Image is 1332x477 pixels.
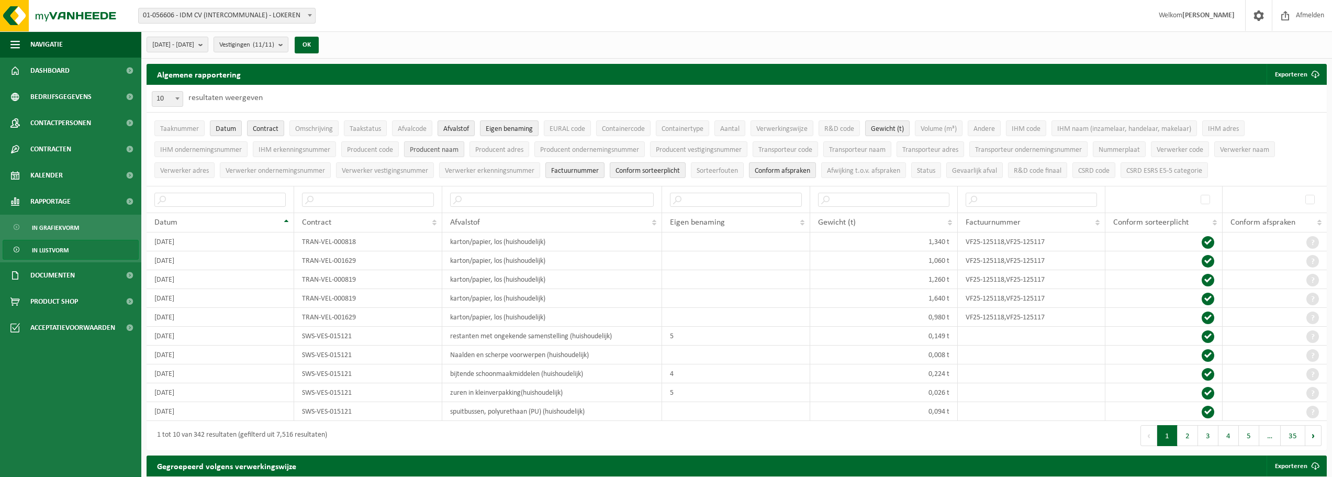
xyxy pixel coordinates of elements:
td: 0,094 t [810,402,958,421]
td: 1,640 t [810,289,958,308]
span: Rapportage [30,188,71,215]
span: Conform sorteerplicht [1113,218,1189,227]
span: Conform sorteerplicht [615,167,680,175]
span: IHM erkenningsnummer [259,146,330,154]
td: [DATE] [147,308,294,327]
span: In lijstvorm [32,240,69,260]
td: 0,008 t [810,346,958,364]
button: 35 [1281,425,1305,446]
span: Contract [302,218,331,227]
button: Transporteur ondernemingsnummerTransporteur ondernemingsnummer : Activate to sort [969,141,1088,157]
td: 1,260 t [810,270,958,289]
td: karton/papier, los (huishoudelijk) [442,251,663,270]
button: Verwerker ondernemingsnummerVerwerker ondernemingsnummer: Activate to sort [220,162,331,178]
span: Andere [973,125,995,133]
span: Verwerker naam [1220,146,1269,154]
td: [DATE] [147,327,294,346]
span: IHM code [1012,125,1040,133]
span: [DATE] - [DATE] [152,37,194,53]
td: [DATE] [147,232,294,251]
span: Afvalcode [398,125,427,133]
h2: Gegroepeerd volgens verwerkingswijze [147,456,307,476]
button: IHM adresIHM adres: Activate to sort [1202,120,1245,136]
td: SWS-VES-015121 [294,327,442,346]
button: ContractContract: Activate to sort [247,120,284,136]
button: IHM naam (inzamelaar, handelaar, makelaar)IHM naam (inzamelaar, handelaar, makelaar): Activate to... [1051,120,1197,136]
button: StatusStatus: Activate to sort [911,162,941,178]
td: zuren in kleinverpakking(huishoudelijk) [442,383,663,402]
label: resultaten weergeven [188,94,263,102]
span: Verwerker adres [160,167,209,175]
td: SWS-VES-015121 [294,383,442,402]
span: Dashboard [30,58,70,84]
button: CSRD ESRS E5-5 categorieCSRD ESRS E5-5 categorie: Activate to sort [1121,162,1208,178]
td: TRAN-VEL-000819 [294,270,442,289]
span: Contactpersonen [30,110,91,136]
span: Transporteur ondernemingsnummer [975,146,1082,154]
button: Producent naamProducent naam: Activate to sort [404,141,464,157]
td: TRAN-VEL-000818 [294,232,442,251]
button: TaaknummerTaaknummer: Activate to remove sorting [154,120,205,136]
button: FactuurnummerFactuurnummer: Activate to sort [545,162,605,178]
td: 0,980 t [810,308,958,327]
h2: Algemene rapportering [147,64,251,85]
span: Taaknummer [160,125,199,133]
button: VerwerkingswijzeVerwerkingswijze: Activate to sort [751,120,813,136]
td: SWS-VES-015121 [294,346,442,364]
span: 01-056606 - IDM CV (INTERCOMMUNALE) - LOKEREN [138,8,316,24]
span: CSRD code [1078,167,1110,175]
span: Omschrijving [295,125,333,133]
span: Status [917,167,935,175]
span: IHM adres [1208,125,1239,133]
button: [DATE] - [DATE] [147,37,208,52]
span: Eigen benaming [486,125,533,133]
span: Vestigingen [219,37,274,53]
a: Exporteren [1267,456,1326,476]
button: Next [1305,425,1322,446]
button: SorteerfoutenSorteerfouten: Activate to sort [691,162,744,178]
span: Eigen benaming [670,218,725,227]
button: IHM ondernemingsnummerIHM ondernemingsnummer: Activate to sort [154,141,248,157]
span: Contract [253,125,278,133]
button: 1 [1157,425,1178,446]
button: Producent codeProducent code: Activate to sort [341,141,399,157]
td: karton/papier, los (huishoudelijk) [442,232,663,251]
td: karton/papier, los (huishoudelijk) [442,308,663,327]
td: bijtende schoonmaakmiddelen (huishoudelijk) [442,364,663,383]
button: Previous [1140,425,1157,446]
td: [DATE] [147,289,294,308]
td: 5 [662,327,810,346]
td: TRAN-VEL-001629 [294,251,442,270]
td: VF25-125118,VF25-125117 [958,270,1105,289]
td: 5 [662,383,810,402]
span: Bedrijfsgegevens [30,84,92,110]
span: Transporteur naam [829,146,886,154]
button: ContainercodeContainercode: Activate to sort [596,120,651,136]
span: Acceptatievoorwaarden [30,315,115,341]
span: Containercode [602,125,645,133]
span: … [1259,425,1281,446]
span: Navigatie [30,31,63,58]
span: Verwerker ondernemingsnummer [226,167,325,175]
td: TRAN-VEL-000819 [294,289,442,308]
span: CSRD ESRS E5-5 categorie [1126,167,1202,175]
a: In grafiekvorm [3,217,139,237]
button: Verwerker vestigingsnummerVerwerker vestigingsnummer: Activate to sort [336,162,434,178]
button: Transporteur naamTransporteur naam: Activate to sort [823,141,891,157]
span: 10 [152,92,183,106]
button: Verwerker adresVerwerker adres: Activate to sort [154,162,215,178]
button: 4 [1218,425,1239,446]
button: Volume (m³)Volume (m³): Activate to sort [915,120,962,136]
span: EURAL code [550,125,585,133]
button: AantalAantal: Activate to sort [714,120,745,136]
button: ContainertypeContainertype: Activate to sort [656,120,709,136]
span: R&D code [824,125,854,133]
span: Producent naam [410,146,458,154]
span: 10 [152,91,183,107]
span: IHM ondernemingsnummer [160,146,242,154]
td: 1,340 t [810,232,958,251]
button: EURAL codeEURAL code: Activate to sort [544,120,591,136]
span: Kalender [30,162,63,188]
button: IHM codeIHM code: Activate to sort [1006,120,1046,136]
span: 01-056606 - IDM CV (INTERCOMMUNALE) - LOKEREN [139,8,315,23]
